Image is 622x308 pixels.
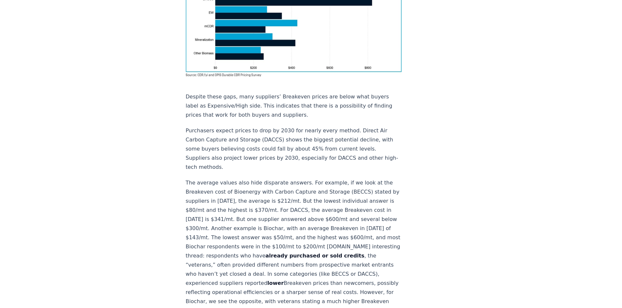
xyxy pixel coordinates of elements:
p: Despite these gaps, many suppliers’ Breakeven prices are below what buyers label as Expensive/Hig... [186,92,402,120]
strong: already purchased or sold credits [265,253,364,259]
p: Purchasers expect prices to drop by 2030 for nearly every method. Direct Air Carbon Capture and S... [186,126,402,172]
strong: lower [267,280,284,286]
